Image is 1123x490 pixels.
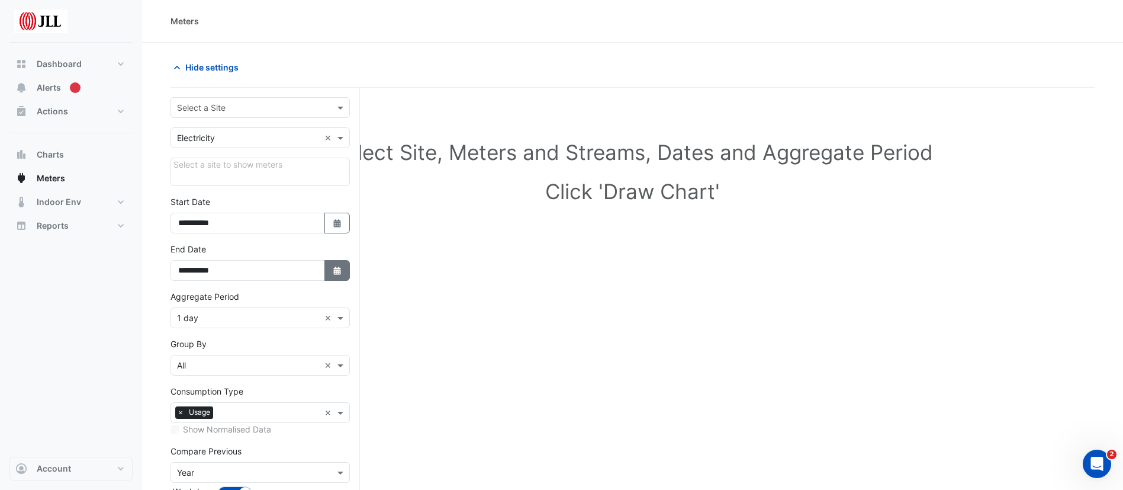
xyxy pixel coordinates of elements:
fa-icon: Select Date [332,265,343,276]
app-icon: Alerts [15,82,27,94]
app-icon: Actions [15,105,27,117]
button: Meters [9,166,133,190]
span: 2 [1107,450,1116,459]
span: Clear [324,312,334,324]
div: Tooltip anchor [70,82,81,93]
span: Account [37,463,71,475]
div: Select meters or streams to enable normalisation [170,423,350,435]
button: Alerts [9,76,133,100]
button: Charts [9,143,133,166]
button: Account [9,457,133,481]
span: Actions [37,105,68,117]
app-icon: Meters [15,172,27,184]
span: Clear [324,406,334,419]
button: Indoor Env [9,190,133,214]
div: Meters [170,15,199,27]
app-icon: Charts [15,149,27,161]
span: Clear [324,132,334,144]
span: Alerts [37,82,61,94]
div: Click Update or Cancel in Details panel [170,158,350,186]
h1: Select Site, Meters and Streams, Dates and Aggregate Period [189,140,1076,165]
iframe: Intercom live chat [1083,450,1111,478]
span: Hide settings [185,61,239,73]
label: Start Date [170,196,210,208]
span: Charts [37,149,64,161]
span: Clear [324,359,334,371]
span: Usage [186,406,213,418]
span: Meters [37,172,65,184]
h1: Click 'Draw Chart' [189,179,1076,204]
app-icon: Reports [15,220,27,232]
button: Reports [9,214,133,238]
button: Dashboard [9,52,133,76]
span: Dashboard [37,58,82,70]
span: × [175,406,186,418]
app-icon: Indoor Env [15,196,27,208]
label: Consumption Type [170,385,243,398]
img: Company Logo [14,9,67,33]
fa-icon: Select Date [332,218,343,228]
label: Show Normalised Data [183,423,271,435]
button: Actions [9,100,133,123]
app-icon: Dashboard [15,58,27,70]
span: Indoor Env [37,196,81,208]
button: Hide settings [170,57,246,78]
span: Reports [37,220,69,232]
label: Compare Previous [170,445,242,457]
label: End Date [170,243,206,255]
label: Group By [170,338,207,350]
label: Aggregate Period [170,290,239,303]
